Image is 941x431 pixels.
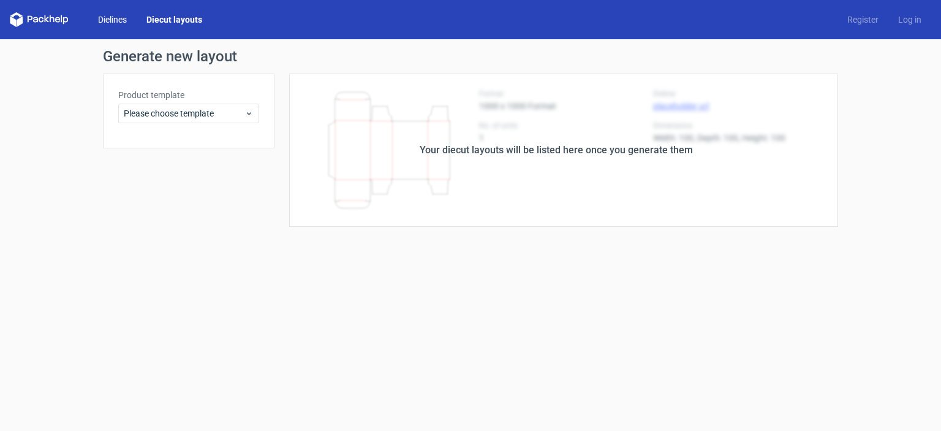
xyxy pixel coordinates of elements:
[137,13,212,26] a: Diecut layouts
[888,13,931,26] a: Log in
[420,143,693,158] div: Your diecut layouts will be listed here once you generate them
[118,89,259,101] label: Product template
[837,13,888,26] a: Register
[103,49,838,64] h1: Generate new layout
[88,13,137,26] a: Dielines
[124,107,244,120] span: Please choose template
